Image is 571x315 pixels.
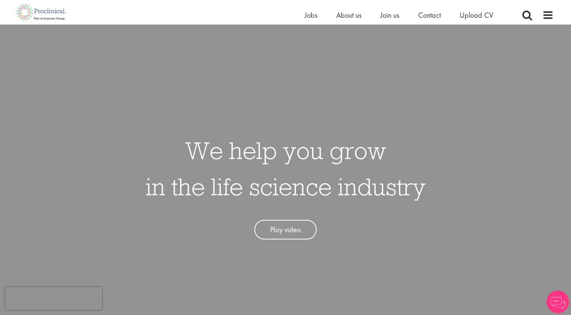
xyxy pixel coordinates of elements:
[336,10,362,20] a: About us
[546,290,569,313] img: Chatbot
[254,220,317,240] a: Play video
[418,10,441,20] a: Contact
[305,10,317,20] a: Jobs
[460,10,493,20] a: Upload CV
[146,132,426,205] h1: We help you grow in the life science industry
[380,10,399,20] a: Join us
